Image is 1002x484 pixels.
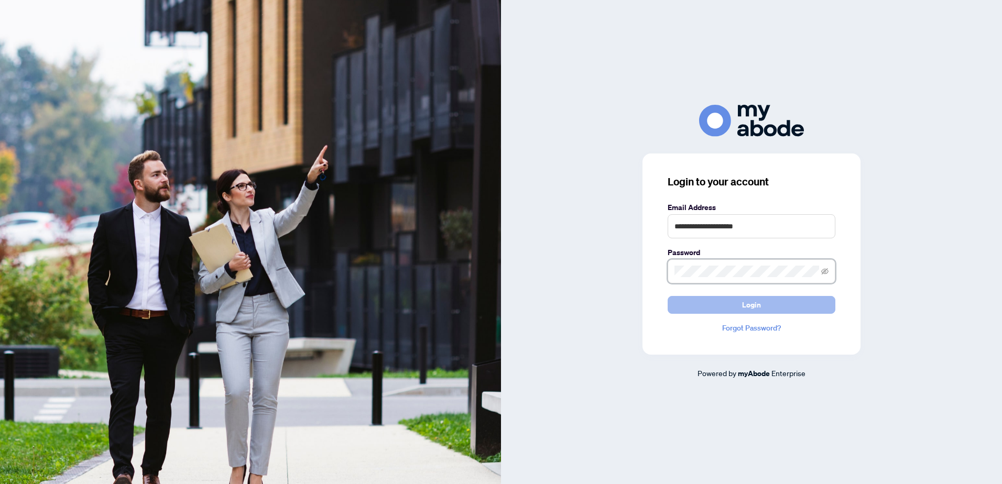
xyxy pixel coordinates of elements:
[668,202,835,213] label: Email Address
[742,296,761,313] span: Login
[771,368,805,378] span: Enterprise
[668,174,835,189] h3: Login to your account
[698,368,736,378] span: Powered by
[668,247,835,258] label: Password
[668,296,835,314] button: Login
[821,268,829,275] span: eye-invisible
[738,368,770,379] a: myAbode
[699,105,804,137] img: ma-logo
[668,322,835,334] a: Forgot Password?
